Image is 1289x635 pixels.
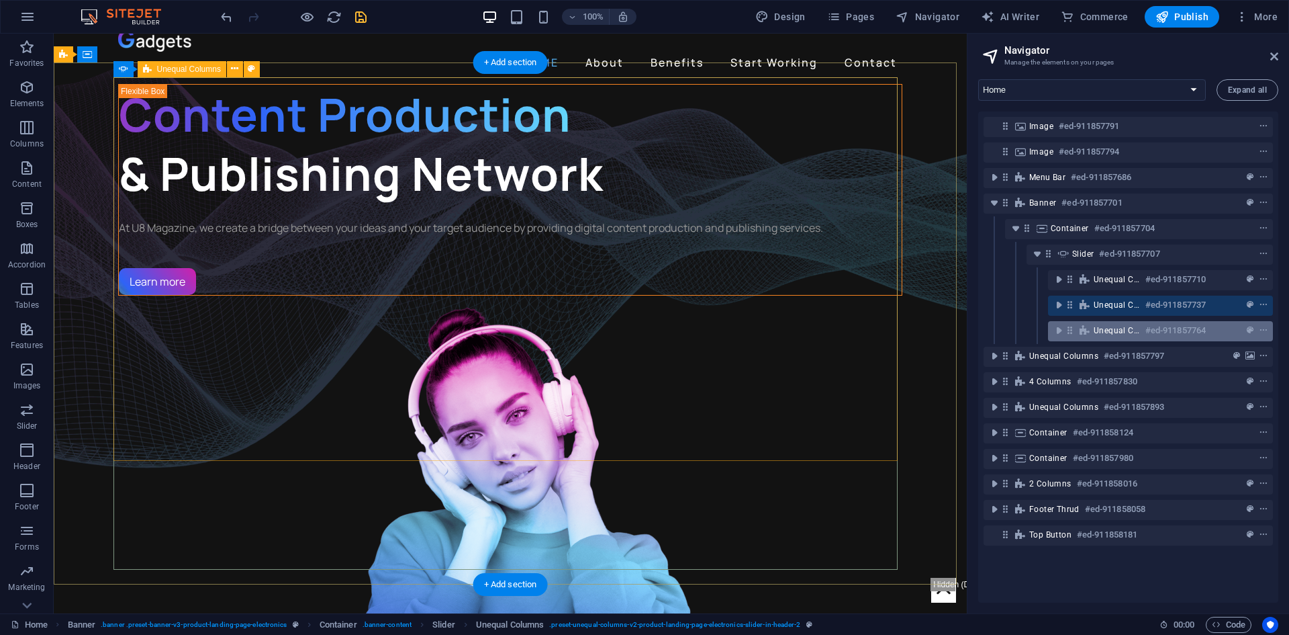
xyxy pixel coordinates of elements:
span: Unequal Columns [1029,351,1098,362]
button: context-menu [1257,246,1270,262]
span: Top button [1029,530,1071,540]
p: Features [11,340,43,351]
h3: Manage the elements on your pages [1004,56,1251,69]
span: Slider [1072,249,1094,259]
h6: #ed-911858058 [1085,501,1145,517]
span: Click to select. Double-click to edit [476,617,544,633]
i: Reload page [326,9,342,25]
span: Publish [1155,10,1208,24]
span: Container [1029,453,1067,464]
button: preset [1243,195,1257,211]
img: Editor Logo [77,9,178,25]
span: Unequal Columns [157,65,221,73]
button: context-menu [1257,450,1270,466]
p: Content [12,179,42,189]
button: context-menu [1257,144,1270,160]
h6: #ed-911857794 [1059,144,1119,160]
button: Pages [822,6,879,28]
span: Unequal Columns [1094,274,1140,285]
button: Code [1206,617,1251,633]
span: Unequal Columns [1094,300,1140,310]
span: Unequal Columns [1094,325,1140,336]
button: toggle-expand [1029,246,1045,262]
button: context-menu [1257,323,1270,339]
button: preset [1243,374,1257,390]
h2: Navigator [1004,44,1278,56]
span: . banner .preset-banner-v3-product-landing-page-electronics [101,617,287,633]
button: preset [1230,348,1243,364]
button: toggle-expand [986,195,1002,211]
span: Pages [827,10,874,24]
h6: #ed-911858016 [1077,476,1137,492]
span: Banner [1029,198,1056,208]
button: Publish [1145,6,1219,28]
nav: breadcrumb [68,617,812,633]
h6: #ed-911857701 [1061,195,1122,211]
a: Click to cancel selection. Double-click to open Pages [11,617,48,633]
h6: #ed-911858181 [1077,527,1137,543]
span: Container [1029,427,1067,438]
span: Code [1212,617,1245,633]
h6: #ed-911857980 [1073,450,1133,466]
button: context-menu [1257,501,1270,517]
p: Favorites [9,58,44,69]
span: Container [1051,223,1089,234]
p: Footer [15,501,39,512]
h6: #ed-911857797 [1104,348,1164,364]
p: Columns [10,138,44,149]
button: context-menu [1257,527,1270,543]
button: toggle-expand [1051,271,1067,288]
button: context-menu [1257,476,1270,492]
h6: #ed-911857737 [1145,297,1206,313]
h6: #ed-911858124 [1073,425,1133,441]
button: toggle-expand [1051,297,1067,313]
div: + Add section [473,573,548,596]
button: Design [750,6,811,28]
button: background [1243,348,1257,364]
button: context-menu [1257,374,1270,390]
h6: #ed-911857830 [1077,374,1137,390]
p: Slider [17,421,38,431]
div: + Add section [473,51,548,74]
span: 00 00 [1174,617,1194,633]
h6: #ed-911857710 [1145,271,1206,288]
button: context-menu [1257,195,1270,211]
button: preset [1243,271,1257,288]
button: reload [326,9,342,25]
span: Click to select. Double-click to edit [432,617,455,633]
span: Design [755,10,806,24]
span: Click to select. Double-click to edit [320,617,357,633]
button: context-menu [1257,169,1270,185]
i: On resize automatically adjust zoom level to fit chosen device. [617,11,629,23]
button: More [1230,6,1283,28]
button: preset [1243,169,1257,185]
p: Header [13,461,40,472]
p: Tables [15,300,39,310]
button: Commerce [1055,6,1134,28]
button: context-menu [1257,425,1270,441]
button: toggle-expand [1008,220,1024,237]
button: context-menu [1257,220,1270,237]
span: 4 columns [1029,376,1071,387]
i: Undo: Define viewports on which this element should be visible. (Ctrl+Z) [219,9,234,25]
button: toggle-expand [986,169,1002,185]
span: Click to select. Double-click to edit [68,617,96,633]
h6: #ed-911857893 [1104,399,1164,415]
button: Expand all [1216,79,1278,101]
button: toggle-expand [986,425,1002,441]
span: Commerce [1061,10,1129,24]
button: context-menu [1257,271,1270,288]
button: undo [218,9,234,25]
button: toggle-expand [986,374,1002,390]
h6: #ed-911857704 [1094,220,1155,237]
span: Image [1029,146,1053,157]
button: AI Writer [975,6,1045,28]
button: save [352,9,369,25]
button: context-menu [1257,399,1270,415]
button: toggle-expand [986,450,1002,466]
button: context-menu [1257,297,1270,313]
button: 100% [562,9,610,25]
span: AI Writer [981,10,1039,24]
span: More [1235,10,1278,24]
span: Unequal Columns [1029,402,1098,413]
